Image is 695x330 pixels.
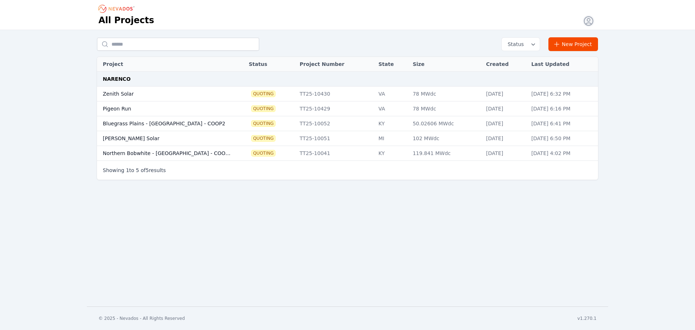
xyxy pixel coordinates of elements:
[409,101,483,116] td: 78 MWdc
[505,41,524,48] span: Status
[528,57,598,72] th: Last Updated
[98,3,137,14] nav: Breadcrumb
[97,116,234,131] td: Bluegrass Plains - [GEOGRAPHIC_DATA] - COOP2
[97,146,598,161] tr: Northern Bobwhite - [GEOGRAPHIC_DATA] - COOP3QuotingTT25-10041KY119.841 MWdc[DATE][DATE] 4:02 PM
[296,131,375,146] td: TT25-10051
[245,57,296,72] th: Status
[409,131,483,146] td: 102 MWdc
[126,167,129,173] span: 1
[483,116,528,131] td: [DATE]
[252,150,275,156] span: Quoting
[97,131,234,146] td: [PERSON_NAME] Solar
[296,116,375,131] td: TT25-10052
[502,38,540,51] button: Status
[528,87,598,101] td: [DATE] 6:32 PM
[136,167,139,173] span: 5
[97,146,234,161] td: Northern Bobwhite - [GEOGRAPHIC_DATA] - COOP3
[577,316,597,321] div: v1.270.1
[483,101,528,116] td: [DATE]
[409,146,483,161] td: 119.841 MWdc
[375,146,409,161] td: KY
[252,135,275,141] span: Quoting
[528,146,598,161] td: [DATE] 4:02 PM
[97,87,598,101] tr: Zenith SolarQuotingTT25-10430VA78 MWdc[DATE][DATE] 6:32 PM
[97,116,598,131] tr: Bluegrass Plains - [GEOGRAPHIC_DATA] - COOP2QuotingTT25-10052KY50.02606 MWdc[DATE][DATE] 6:41 PM
[252,106,275,112] span: Quoting
[375,116,409,131] td: KY
[409,57,483,72] th: Size
[375,131,409,146] td: MI
[409,87,483,101] td: 78 MWdc
[103,167,166,174] p: Showing to of results
[146,167,149,173] span: 5
[97,57,234,72] th: Project
[296,101,375,116] td: TT25-10429
[483,131,528,146] td: [DATE]
[528,131,598,146] td: [DATE] 6:50 PM
[97,87,234,101] td: Zenith Solar
[98,316,185,321] div: © 2025 - Nevados - All Rights Reserved
[483,146,528,161] td: [DATE]
[548,37,598,51] a: New Project
[483,87,528,101] td: [DATE]
[483,57,528,72] th: Created
[528,116,598,131] td: [DATE] 6:41 PM
[97,131,598,146] tr: [PERSON_NAME] SolarQuotingTT25-10051MI102 MWdc[DATE][DATE] 6:50 PM
[97,101,598,116] tr: Pigeon RunQuotingTT25-10429VA78 MWdc[DATE][DATE] 6:16 PM
[375,87,409,101] td: VA
[252,91,275,97] span: Quoting
[528,101,598,116] td: [DATE] 6:16 PM
[375,101,409,116] td: VA
[296,87,375,101] td: TT25-10430
[296,146,375,161] td: TT25-10041
[296,57,375,72] th: Project Number
[375,57,409,72] th: State
[97,72,598,87] td: NARENCO
[98,14,154,26] h1: All Projects
[409,116,483,131] td: 50.02606 MWdc
[97,101,234,116] td: Pigeon Run
[252,121,275,126] span: Quoting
